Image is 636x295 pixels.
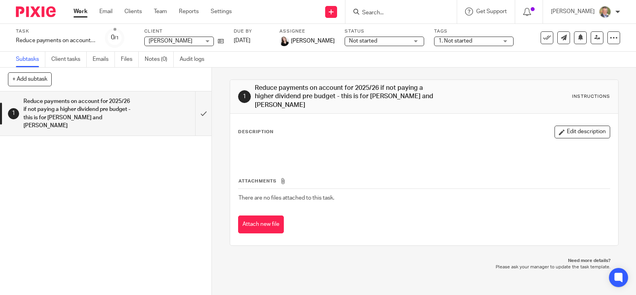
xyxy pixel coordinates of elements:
[255,84,441,109] h1: Reduce payments on account for 2025/26 if not paying a higher dividend pre budget - this is for [...
[179,8,199,16] a: Reports
[149,38,192,44] span: [PERSON_NAME]
[279,28,335,35] label: Assignee
[74,8,87,16] a: Work
[555,126,610,138] button: Edit description
[551,8,595,16] p: [PERSON_NAME]
[8,108,19,119] div: 1
[111,33,119,42] div: 0
[599,6,611,18] img: High%20Res%20Andrew%20Price%20Accountants_Poppy%20Jakes%20photography-1109.jpg
[279,37,289,46] img: HR%20Andrew%20Price_Molly_Poppy%20Jakes%20Photography-7.jpg
[238,179,277,183] span: Attachments
[361,10,433,17] input: Search
[434,28,514,35] label: Tags
[16,52,45,67] a: Subtasks
[238,264,611,270] p: Please ask your manager to update the task template.
[154,8,167,16] a: Team
[144,28,224,35] label: Client
[345,28,424,35] label: Status
[291,37,335,45] span: [PERSON_NAME]
[238,90,251,103] div: 1
[238,129,273,135] p: Description
[349,38,377,44] span: Not started
[23,95,133,132] h1: Reduce payments on account for 2025/26 if not paying a higher dividend pre budget - this is for [...
[438,38,472,44] span: 1. Not started
[234,28,270,35] label: Due by
[211,8,232,16] a: Settings
[234,38,250,43] span: [DATE]
[93,52,115,67] a: Emails
[476,9,507,14] span: Get Support
[180,52,210,67] a: Audit logs
[121,52,139,67] a: Files
[238,215,284,233] button: Attach new file
[572,93,610,100] div: Instructions
[51,52,87,67] a: Client tasks
[124,8,142,16] a: Clients
[238,195,334,201] span: There are no files attached to this task.
[238,258,611,264] p: Need more details?
[114,36,119,40] small: /1
[16,6,56,17] img: Pixie
[145,52,174,67] a: Notes (0)
[99,8,112,16] a: Email
[16,28,95,35] label: Task
[16,37,95,45] div: Reduce payments on account for 2025/26
[8,72,52,86] button: + Add subtask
